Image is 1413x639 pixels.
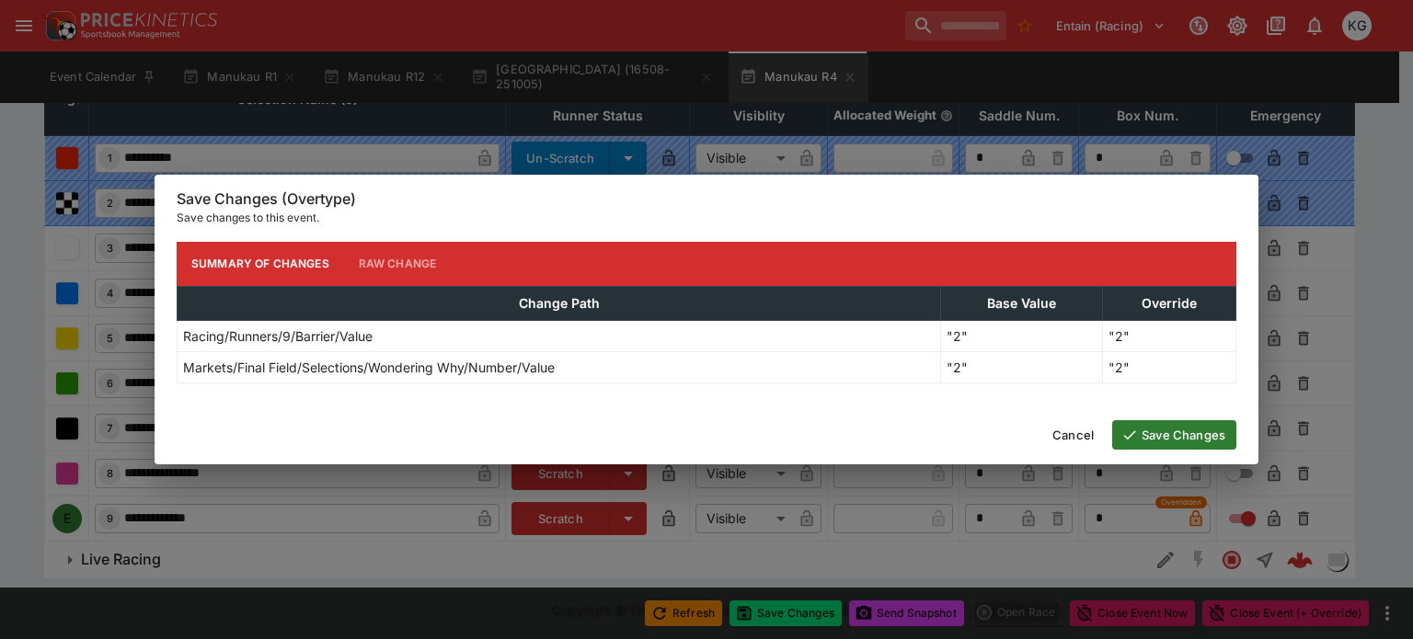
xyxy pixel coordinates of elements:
td: "2" [941,351,1102,382]
p: Save changes to this event. [177,209,1236,227]
button: Raw Change [344,242,452,286]
p: Markets/Final Field/Selections/Wondering Why/Number/Value [183,358,555,377]
td: "2" [1102,320,1235,351]
h6: Save Changes (Overtype) [177,189,1236,209]
button: Cancel [1041,420,1105,450]
p: Racing/Runners/9/Barrier/Value [183,326,373,346]
th: Override [1102,286,1235,320]
button: Summary of Changes [177,242,344,286]
th: Base Value [941,286,1102,320]
td: "2" [941,320,1102,351]
th: Change Path [178,286,941,320]
td: "2" [1102,351,1235,382]
button: Save Changes [1112,420,1236,450]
